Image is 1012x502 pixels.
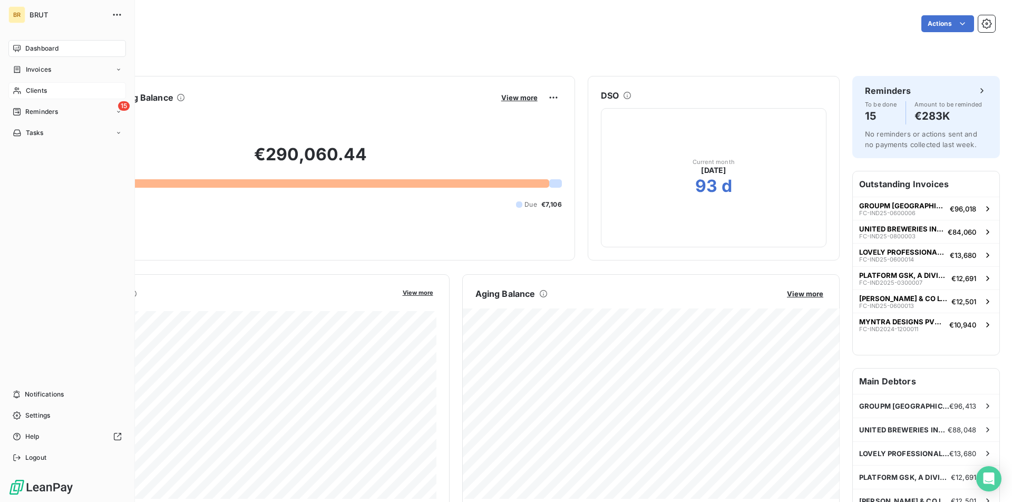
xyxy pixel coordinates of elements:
[859,294,947,303] span: [PERSON_NAME] & CO LTD
[25,432,40,441] span: Help
[950,251,976,259] span: €13,680
[541,200,562,209] span: €7,106
[859,225,943,233] span: UNITED BREWERIES INDIA
[948,228,976,236] span: €84,060
[853,369,999,394] h6: Main Debtors
[859,201,946,210] span: GROUPM [GEOGRAPHIC_DATA]
[951,473,976,481] span: €12,691
[693,159,735,165] span: Current month
[921,15,974,32] button: Actions
[60,300,395,311] span: Monthly Revenue
[25,453,46,462] span: Logout
[951,297,976,306] span: €12,501
[25,390,64,399] span: Notifications
[859,256,914,263] span: FC-IND25-0600014
[951,274,976,283] span: €12,691
[601,89,619,102] h6: DSO
[914,108,982,124] h4: €283K
[859,279,922,286] span: FC-IND2025-0300007
[787,289,823,298] span: View more
[784,289,826,298] button: View more
[475,287,536,300] h6: Aging Balance
[30,11,105,19] span: BRUT
[865,84,911,97] h6: Reminders
[859,303,914,309] span: FC-IND25-0600013
[8,6,25,23] div: BR
[859,248,946,256] span: LOVELY PROFESSIONAL UNIVERSITY
[26,128,44,138] span: Tasks
[914,101,982,108] span: Amount to be reminded
[853,243,999,266] button: LOVELY PROFESSIONAL UNIVERSITYFC-IND25-0600014€13,680
[25,107,58,117] span: Reminders
[853,171,999,197] h6: Outstanding Invoices
[976,466,1001,491] div: Open Intercom Messenger
[26,65,51,74] span: Invoices
[853,313,999,336] button: MYNTRA DESIGNS PVT LTDFC-IND2024-1200011€10,940
[498,93,541,102] button: View more
[859,210,916,216] span: FC-IND25-0600006
[859,233,916,239] span: FC-IND25-0800003
[948,426,976,434] span: €88,048
[26,86,47,95] span: Clients
[853,220,999,243] button: UNITED BREWERIES INDIAFC-IND25-0800003€84,060
[25,411,50,420] span: Settings
[403,289,433,296] span: View more
[118,101,130,111] span: 15
[859,317,945,326] span: MYNTRA DESIGNS PVT LTD
[853,289,999,313] button: [PERSON_NAME] & CO LTDFC-IND25-0600013€12,501
[865,108,897,124] h4: 15
[8,428,126,445] a: Help
[722,176,732,197] h2: d
[859,271,947,279] span: PLATFORM GSK, A DIVISION OF TLGINDI
[949,402,976,410] span: €96,413
[8,479,74,496] img: Logo LeanPay
[853,266,999,289] button: PLATFORM GSK, A DIVISION OF TLGINDIFC-IND2025-0300007€12,691
[859,426,948,434] span: UNITED BREWERIES INDIA
[865,130,977,149] span: No reminders or actions sent and no payments collected last week.
[400,287,436,297] button: View more
[60,144,562,176] h2: €290,060.44
[865,101,897,108] span: To be done
[695,176,717,197] h2: 93
[859,449,949,458] span: LOVELY PROFESSIONAL UNIVERSITY
[950,205,976,213] span: €96,018
[859,326,918,332] span: FC-IND2024-1200011
[859,402,949,410] span: GROUPM [GEOGRAPHIC_DATA]
[501,93,538,102] span: View more
[853,197,999,220] button: GROUPM [GEOGRAPHIC_DATA]FC-IND25-0600006€96,018
[859,473,951,481] span: PLATFORM GSK, A DIVISION OF TLGINDI
[25,44,59,53] span: Dashboard
[949,321,976,329] span: €10,940
[949,449,976,458] span: €13,680
[524,200,537,209] span: Due
[701,165,726,176] span: [DATE]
